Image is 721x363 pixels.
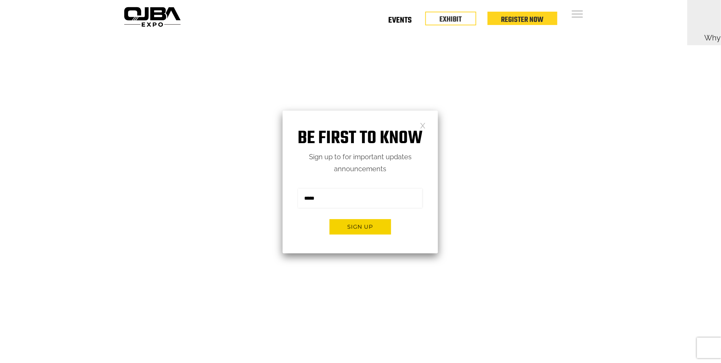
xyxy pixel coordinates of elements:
[388,21,412,23] a: Events
[283,128,438,149] h1: Be first to know
[501,14,544,26] a: Register Now
[330,219,391,235] button: Sign up
[283,151,438,175] p: Sign up to for important updates announcements
[420,122,426,128] a: Close
[440,14,462,25] a: EXHIBIT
